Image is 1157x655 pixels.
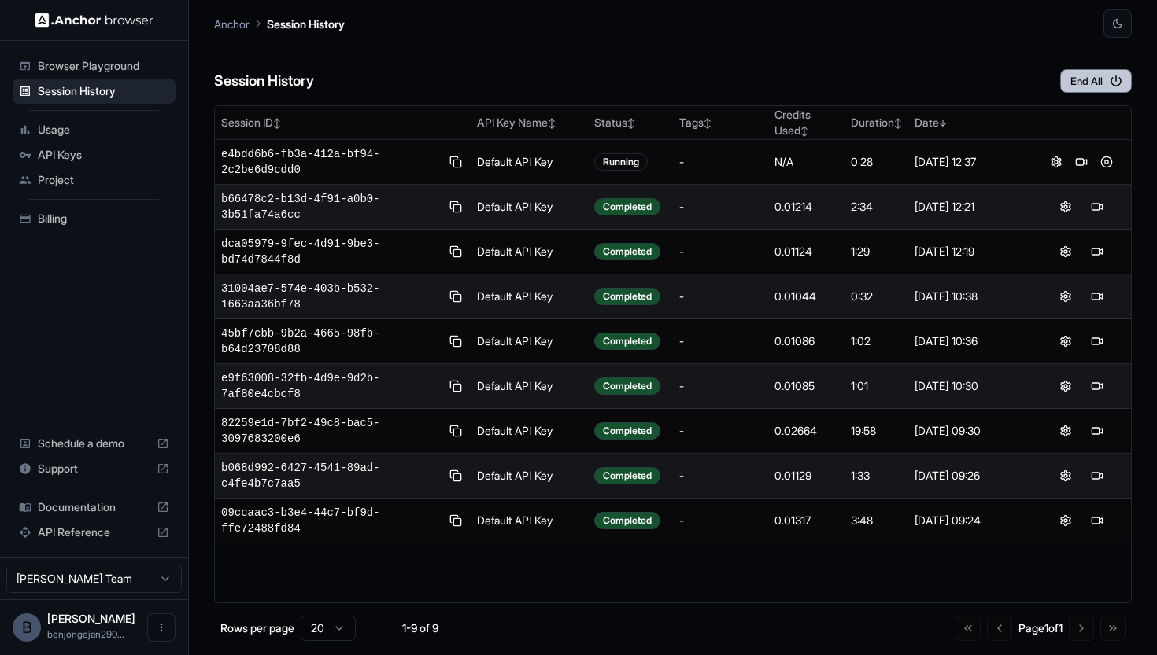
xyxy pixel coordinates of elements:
span: 09ccaac3-b3e4-44c7-bf9d-ffe72488fd84 [221,505,441,536]
span: ↕ [894,117,902,129]
h6: Session History [214,70,314,93]
div: 0.01214 [774,199,837,215]
td: Default API Key [471,274,587,319]
div: Session ID [221,115,464,131]
div: [DATE] 12:19 [915,244,1025,259]
div: 0:28 [851,154,902,170]
div: Completed [594,377,660,395]
div: 0.01317 [774,513,837,528]
span: Usage [38,122,169,138]
button: Open menu [147,613,176,642]
span: ↕ [627,117,635,129]
div: 2:34 [851,199,902,215]
td: Default API Key [471,409,587,454]
span: Schedule a demo [38,436,150,451]
div: - [679,468,762,484]
div: [DATE] 10:38 [915,289,1025,304]
div: Billing [13,206,176,231]
span: 31004ae7-574e-403b-b532-1663aa36bf78 [221,281,441,312]
p: Session History [267,16,345,32]
div: N/A [774,154,837,170]
span: b66478c2-b13d-4f91-a0b0-3b51fa74a6cc [221,191,441,223]
span: Support [38,461,150,477]
div: Page 1 of 1 [1018,620,1063,636]
div: [DATE] 10:36 [915,333,1025,349]
span: ↕ [548,117,556,129]
div: - [679,378,762,394]
div: Duration [851,115,902,131]
div: API Keys [13,142,176,167]
div: 0.01124 [774,244,837,259]
td: Default API Key [471,230,587,274]
div: 1:02 [851,333,902,349]
div: 1:33 [851,468,902,484]
div: Completed [594,243,660,260]
div: 0.01129 [774,468,837,484]
div: - [679,423,762,439]
div: Browser Playground [13,53,176,79]
p: Rows per page [220,620,294,636]
span: API Keys [38,147,169,163]
span: e9f63008-32fb-4d9e-9d2b-7af80e4cbcf8 [221,370,441,402]
div: API Reference [13,520,176,545]
div: [DATE] 12:21 [915,199,1025,215]
div: API Key Name [477,115,581,131]
span: API Reference [38,524,150,540]
div: [DATE] 10:30 [915,378,1025,394]
div: Schedule a demo [13,431,176,456]
div: [DATE] 12:37 [915,154,1025,170]
span: ↕ [273,117,281,129]
div: Completed [594,422,660,440]
div: Project [13,167,176,193]
span: Ben Jongejan [47,612,135,625]
nav: breadcrumb [214,15,345,32]
div: - [679,244,762,259]
div: [DATE] 09:30 [915,423,1025,439]
div: Completed [594,288,660,305]
div: B [13,613,41,642]
div: Tags [679,115,762,131]
div: Support [13,456,176,481]
img: Anchor Logo [35,13,153,28]
p: Anchor [214,16,250,32]
div: - [679,513,762,528]
span: Browser Playground [38,58,169,74]
div: Running [594,153,648,171]
div: - [679,289,762,304]
div: - [679,333,762,349]
td: Default API Key [471,499,587,543]
div: 0:32 [851,289,902,304]
div: - [679,154,762,170]
div: Completed [594,198,660,215]
td: Default API Key [471,364,587,409]
div: Completed [594,467,660,484]
div: Status [594,115,667,131]
div: Completed [594,512,660,529]
td: Default API Key [471,454,587,499]
span: ↕ [800,125,808,137]
div: 19:58 [851,423,902,439]
div: 1:29 [851,244,902,259]
span: 45bf7cbb-9b2a-4665-98fb-b64d23708d88 [221,326,441,357]
span: Session History [38,83,169,99]
span: ↓ [939,117,947,129]
span: Billing [38,211,169,226]
div: Completed [594,333,660,350]
div: Credits Used [774,107,837,138]
div: 1:01 [851,378,902,394]
div: - [679,199,762,215]
div: Usage [13,117,176,142]
div: Date [915,115,1025,131]
td: Default API Key [471,319,587,364]
span: dca05979-9fec-4d91-9be3-bd74d7844f8d [221,236,441,267]
span: benjongejan2903@gmail.com [47,628,124,640]
div: 3:48 [851,513,902,528]
span: Project [38,172,169,188]
div: 1-9 of 9 [381,620,460,636]
td: Default API Key [471,185,587,230]
div: Documentation [13,495,176,520]
div: 0.01086 [774,333,837,349]
span: Documentation [38,499,150,515]
div: Session History [13,79,176,104]
td: Default API Key [471,140,587,185]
